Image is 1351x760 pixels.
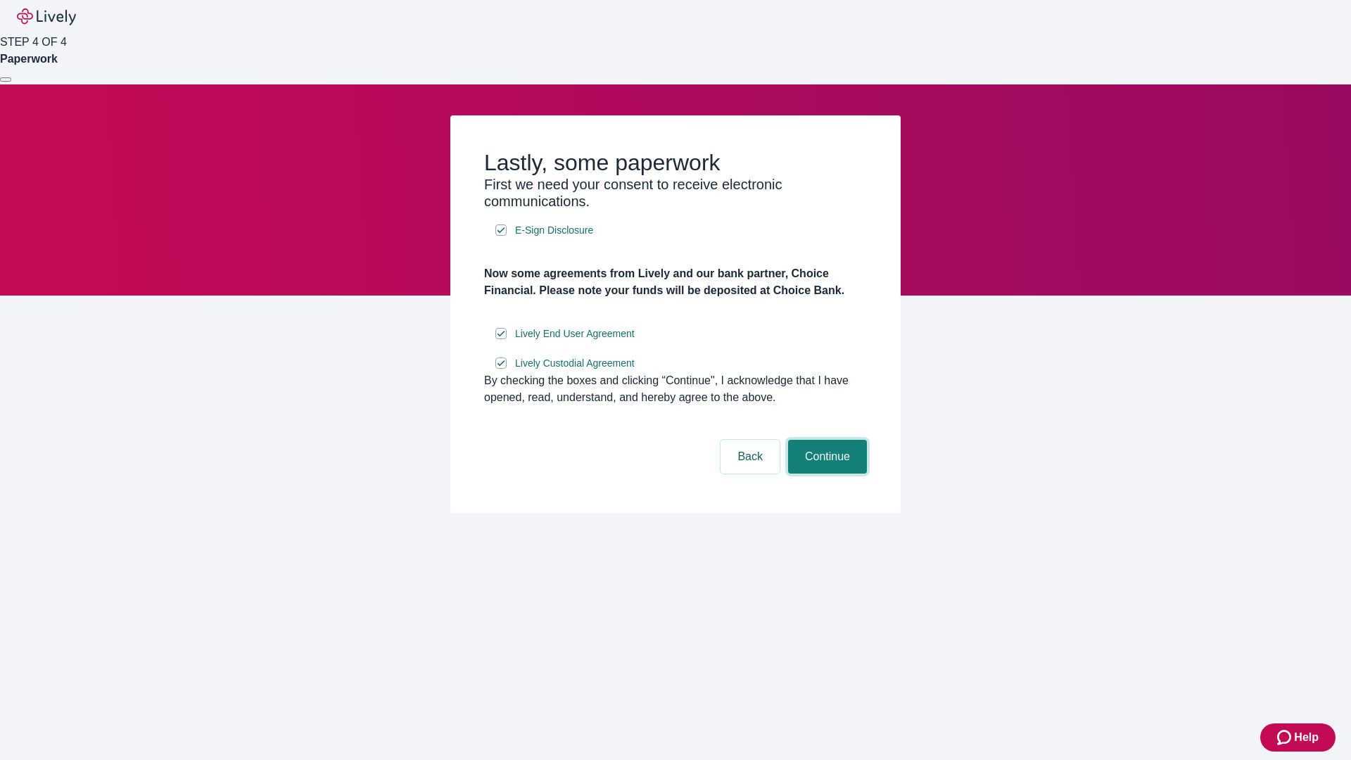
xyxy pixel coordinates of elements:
button: Continue [788,440,867,474]
span: Lively Custodial Agreement [515,356,635,371]
svg: Zendesk support icon [1277,729,1294,746]
span: Lively End User Agreement [515,327,635,341]
span: E-Sign Disclosure [515,223,593,238]
a: e-sign disclosure document [512,325,638,343]
h4: Now some agreements from Lively and our bank partner, Choice Financial. Please note your funds wi... [484,265,867,299]
button: Back [721,440,780,474]
h2: Lastly, some paperwork [484,149,867,176]
span: Help [1294,729,1319,746]
div: By checking the boxes and clicking “Continue", I acknowledge that I have opened, read, understand... [484,372,867,406]
button: Zendesk support iconHelp [1260,723,1336,752]
a: e-sign disclosure document [512,222,596,239]
a: e-sign disclosure document [512,355,638,372]
h3: First we need your consent to receive electronic communications. [484,176,867,210]
img: Lively [17,8,76,25]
